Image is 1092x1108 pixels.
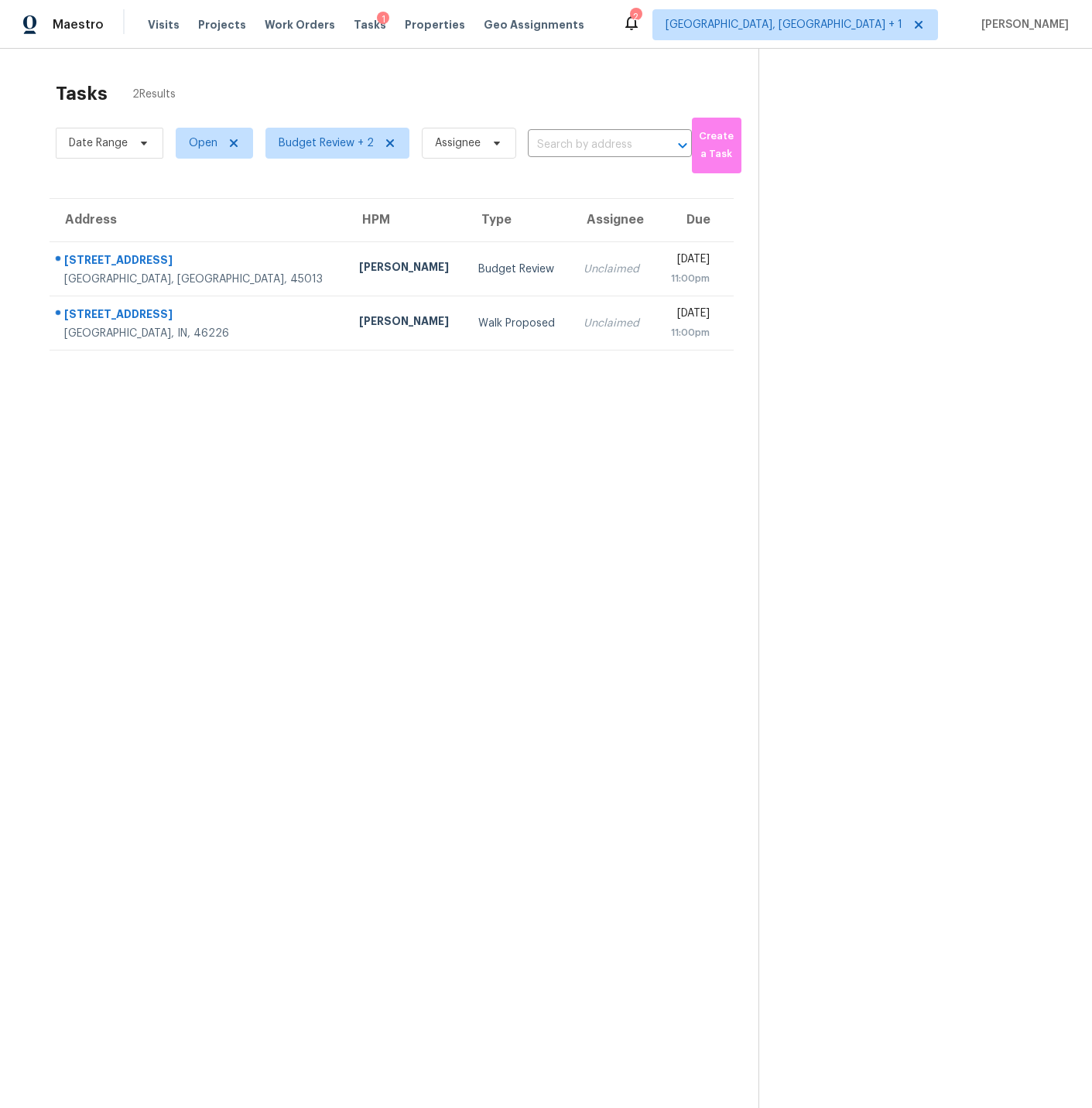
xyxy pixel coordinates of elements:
div: [STREET_ADDRESS] [64,306,334,326]
div: [GEOGRAPHIC_DATA], [GEOGRAPHIC_DATA], 45013 [64,272,334,287]
span: 2 Results [132,87,176,102]
div: 1 [377,12,389,27]
span: Geo Assignments [484,17,584,32]
span: Visits [148,17,180,32]
div: Unclaimed [584,316,642,331]
button: Create a Task [692,118,741,173]
th: Assignee [571,199,655,242]
div: [STREET_ADDRESS] [64,252,334,272]
span: Work Orders [265,17,335,32]
th: Due [656,199,734,242]
div: [GEOGRAPHIC_DATA], IN, 46226 [64,326,334,341]
div: [PERSON_NAME] [359,259,454,279]
div: Walk Proposed [478,316,559,331]
button: Open [672,135,693,156]
span: Assignee [435,135,481,151]
span: Budget Review + 2 [279,135,374,151]
th: Address [50,199,347,242]
span: Date Range [69,135,128,151]
span: Properties [405,17,465,32]
span: Projects [198,17,246,32]
span: Open [189,135,217,151]
div: 2 [630,9,641,25]
div: Unclaimed [584,262,642,277]
h2: Tasks [56,86,108,101]
div: [DATE] [668,306,710,325]
input: Search by address [528,133,649,157]
div: 11:00pm [668,325,710,340]
span: [GEOGRAPHIC_DATA], [GEOGRAPHIC_DATA] + 1 [666,17,902,32]
span: [PERSON_NAME] [975,17,1069,32]
span: Create a Task [700,128,734,163]
div: Budget Review [478,262,559,277]
span: Maestro [53,17,104,32]
div: [PERSON_NAME] [359,313,454,333]
div: 11:00pm [668,271,710,286]
span: Tasks [354,19,386,30]
div: [DATE] [668,251,710,271]
th: HPM [347,199,466,242]
th: Type [466,199,571,242]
